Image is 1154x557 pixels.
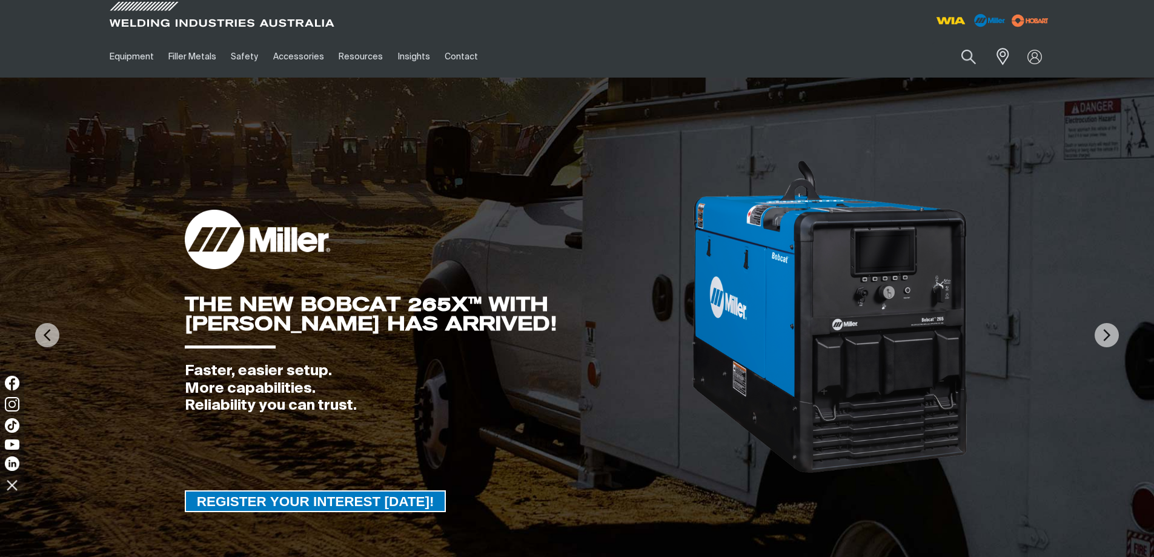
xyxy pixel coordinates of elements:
img: Facebook [5,376,19,390]
nav: Main [102,36,815,78]
span: REGISTER YOUR INTEREST [DATE]! [186,490,445,512]
img: NextArrow [1095,323,1119,347]
a: Resources [331,36,390,78]
a: Insights [390,36,437,78]
img: miller [1008,12,1052,30]
button: Search products [948,42,989,71]
img: PrevArrow [35,323,59,347]
a: Filler Metals [161,36,224,78]
input: Product name or item number... [932,42,989,71]
a: REGISTER YOUR INTEREST TODAY! [185,490,446,512]
img: Instagram [5,397,19,412]
img: TikTok [5,418,19,433]
div: Faster, easier setup. More capabilities. Reliability you can trust. [185,362,691,415]
div: THE NEW BOBCAT 265X™ WITH [PERSON_NAME] HAS ARRIVED! [185,295,691,333]
a: Safety [224,36,265,78]
img: hide socials [2,475,22,495]
a: Equipment [102,36,161,78]
a: Contact [437,36,485,78]
img: YouTube [5,439,19,450]
a: Accessories [266,36,331,78]
img: LinkedIn [5,456,19,471]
